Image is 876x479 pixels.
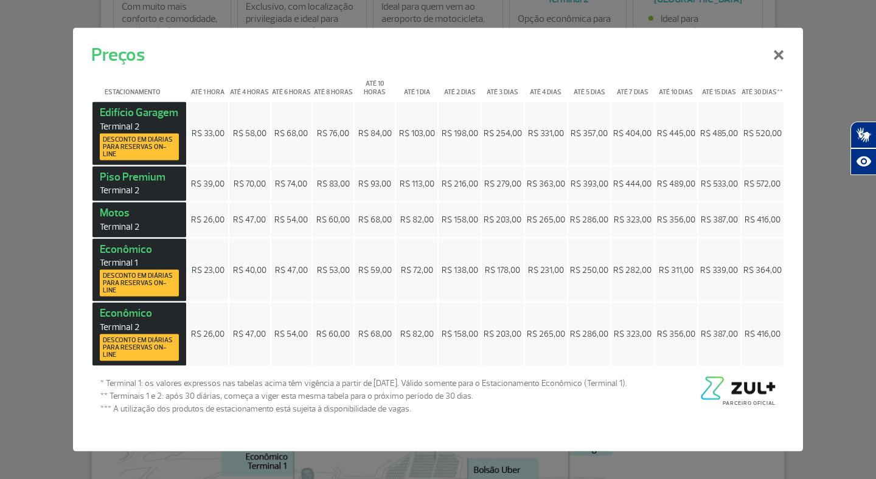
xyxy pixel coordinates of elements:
th: Até 6 horas [271,70,312,101]
span: R$ 286,00 [570,215,608,225]
span: R$ 311,00 [659,264,693,275]
span: R$ 158,00 [442,215,478,225]
span: R$ 93,00 [358,178,391,188]
span: R$ 286,00 [570,329,608,339]
th: Até 10 dias [655,70,697,101]
span: R$ 83,00 [317,178,350,188]
span: R$ 68,00 [358,329,392,339]
span: R$ 76,00 [317,128,349,139]
th: Até 10 horas [355,70,395,101]
span: R$ 282,00 [613,264,652,275]
button: Abrir recursos assistivos. [850,148,876,175]
span: Terminal 2 [100,221,179,232]
th: Até 5 dias [568,70,610,101]
span: R$ 26,00 [191,329,224,339]
span: R$ 113,00 [400,178,434,188]
span: ** Terminais 1 e 2: após 30 diárias, começa a viger esta mesma tabela para o próximo período de 3... [100,389,627,402]
th: Até 1 dia [396,70,437,101]
span: R$ 59,00 [358,264,392,275]
button: Close [763,32,794,75]
span: R$ 357,00 [571,128,608,139]
span: R$ 23,00 [192,264,224,275]
th: Até 2 dias [439,70,480,101]
span: R$ 387,00 [701,215,738,225]
span: R$ 203,00 [484,329,521,339]
span: R$ 178,00 [485,264,520,275]
span: R$ 489,00 [657,178,695,188]
span: R$ 47,00 [275,264,308,275]
span: R$ 47,00 [233,329,266,339]
span: R$ 54,00 [274,215,308,225]
strong: Motos [100,206,179,233]
th: Estacionamento [92,70,186,101]
span: R$ 331,00 [528,128,564,139]
span: R$ 54,00 [274,329,308,339]
span: R$ 138,00 [442,264,478,275]
span: R$ 445,00 [657,128,695,139]
span: Parceiro Oficial [723,399,776,406]
th: Até 3 dias [482,70,524,101]
th: Até 15 dias [698,70,740,101]
span: R$ 265,00 [527,329,565,339]
span: R$ 158,00 [442,329,478,339]
span: Desconto em diárias para reservas on-line [103,136,176,157]
span: R$ 72,00 [401,264,433,275]
h5: Preços [91,41,145,69]
span: R$ 572,00 [744,178,780,188]
span: R$ 33,00 [192,128,224,139]
span: R$ 250,00 [570,264,608,275]
span: R$ 387,00 [701,329,738,339]
span: R$ 364,00 [743,264,782,275]
strong: Piso Premium [100,170,179,196]
span: R$ 47,00 [233,215,266,225]
span: R$ 356,00 [657,329,695,339]
span: R$ 416,00 [745,329,780,339]
span: * Terminal 1: os valores expressos nas tabelas acima têm vigência a partir de [DATE]. Válido some... [100,376,627,389]
span: R$ 356,00 [657,215,695,225]
span: Desconto em diárias para reservas on-line [103,336,176,358]
span: R$ 74,00 [275,178,307,188]
span: Terminal 1 [100,257,179,269]
th: Até 7 dias [611,70,653,101]
span: R$ 231,00 [528,264,564,275]
span: R$ 39,00 [191,178,224,188]
th: Até 1 hora [187,70,228,101]
span: R$ 339,00 [700,264,738,275]
span: Terminal 2 [100,321,179,333]
span: R$ 68,00 [358,215,392,225]
span: R$ 53,00 [317,264,350,275]
span: R$ 416,00 [745,215,780,225]
span: R$ 323,00 [614,329,652,339]
span: Terminal 2 [100,120,179,132]
span: R$ 60,00 [316,215,350,225]
th: Até 8 horas [313,70,353,101]
th: Até 4 horas [229,70,270,101]
span: Desconto em diárias para reservas on-line [103,272,176,294]
span: R$ 84,00 [358,128,392,139]
span: R$ 58,00 [233,128,266,139]
span: *** A utilização dos produtos de estacionamento está sujeita à disponibilidade de vagas. [100,402,627,415]
span: R$ 203,00 [484,215,521,225]
strong: Edifício Garagem [100,106,179,160]
div: Plugin de acessibilidade da Hand Talk. [850,122,876,175]
span: R$ 82,00 [400,329,434,339]
button: Abrir tradutor de língua de sinais. [850,122,876,148]
span: R$ 26,00 [191,215,224,225]
span: R$ 393,00 [571,178,608,188]
span: R$ 279,00 [484,178,521,188]
span: R$ 265,00 [527,215,565,225]
span: R$ 485,00 [700,128,738,139]
span: R$ 533,00 [701,178,738,188]
span: Terminal 2 [100,185,179,196]
span: R$ 103,00 [399,128,435,139]
span: R$ 82,00 [400,215,434,225]
span: R$ 363,00 [527,178,565,188]
th: Até 4 dias [525,70,567,101]
strong: Econômico [100,242,179,297]
span: R$ 60,00 [316,329,350,339]
span: R$ 404,00 [613,128,652,139]
span: R$ 68,00 [274,128,308,139]
span: R$ 323,00 [614,215,652,225]
span: R$ 444,00 [613,178,652,188]
span: R$ 520,00 [743,128,782,139]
